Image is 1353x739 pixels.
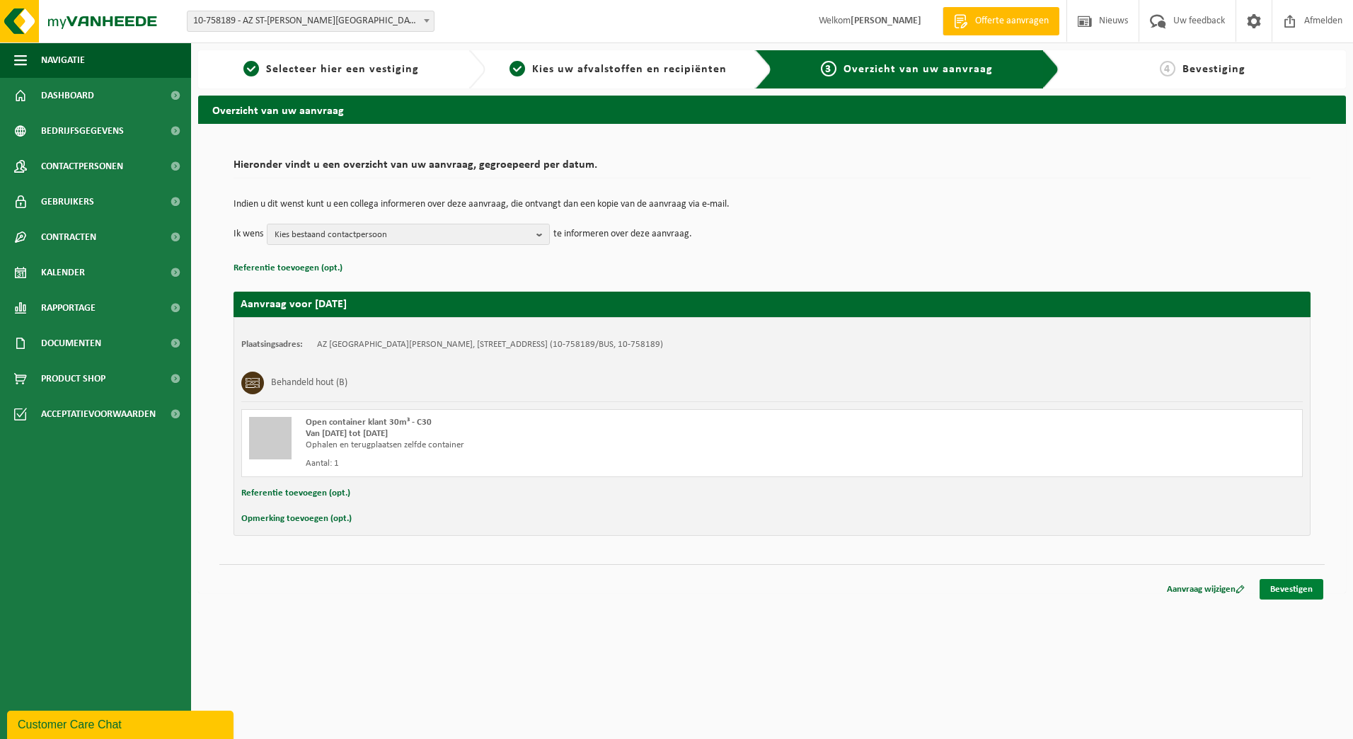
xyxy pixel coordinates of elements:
strong: [PERSON_NAME] [851,16,921,26]
span: 2 [509,61,525,76]
strong: Aanvraag voor [DATE] [241,299,347,310]
span: 10-758189 - AZ ST-LUCAS BRUGGE - ASSEBROEK [188,11,434,31]
button: Kies bestaand contactpersoon [267,224,550,245]
span: Dashboard [41,78,94,113]
h2: Hieronder vindt u een overzicht van uw aanvraag, gegroepeerd per datum. [234,159,1311,178]
span: Acceptatievoorwaarden [41,396,156,432]
span: 3 [821,61,836,76]
span: 4 [1160,61,1175,76]
span: Offerte aanvragen [972,14,1052,28]
button: Referentie toevoegen (opt.) [234,259,342,277]
span: 10-758189 - AZ ST-LUCAS BRUGGE - ASSEBROEK [187,11,434,32]
span: Overzicht van uw aanvraag [844,64,993,75]
span: Navigatie [41,42,85,78]
td: AZ [GEOGRAPHIC_DATA][PERSON_NAME], [STREET_ADDRESS] (10-758189/BUS, 10-758189) [317,339,663,350]
span: Documenten [41,326,101,361]
a: 2Kies uw afvalstoffen en recipiënten [493,61,744,78]
div: Ophalen en terugplaatsen zelfde container [306,440,829,451]
strong: Van [DATE] tot [DATE] [306,429,388,438]
span: Product Shop [41,361,105,396]
span: Kies bestaand contactpersoon [275,224,531,246]
span: Bedrijfsgegevens [41,113,124,149]
a: 1Selecteer hier een vestiging [205,61,457,78]
a: Aanvraag wijzigen [1156,579,1255,600]
div: Aantal: 1 [306,458,829,469]
p: te informeren over deze aanvraag. [553,224,692,245]
span: Bevestiging [1182,64,1245,75]
button: Referentie toevoegen (opt.) [241,484,350,503]
span: Gebruikers [41,184,94,219]
span: Kalender [41,255,85,290]
span: Contracten [41,219,96,255]
strong: Plaatsingsadres: [241,340,303,349]
a: Offerte aanvragen [943,7,1059,35]
h3: Behandeld hout (B) [271,372,347,394]
span: Kies uw afvalstoffen en recipiënten [532,64,727,75]
span: Selecteer hier een vestiging [266,64,419,75]
a: Bevestigen [1260,579,1323,600]
button: Opmerking toevoegen (opt.) [241,510,352,528]
span: Rapportage [41,290,96,326]
span: Open container klant 30m³ - C30 [306,418,432,427]
p: Indien u dit wenst kunt u een collega informeren over deze aanvraag, die ontvangt dan een kopie v... [234,200,1311,210]
iframe: chat widget [7,708,236,739]
h2: Overzicht van uw aanvraag [198,96,1346,123]
span: Contactpersonen [41,149,123,184]
span: 1 [243,61,259,76]
p: Ik wens [234,224,263,245]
